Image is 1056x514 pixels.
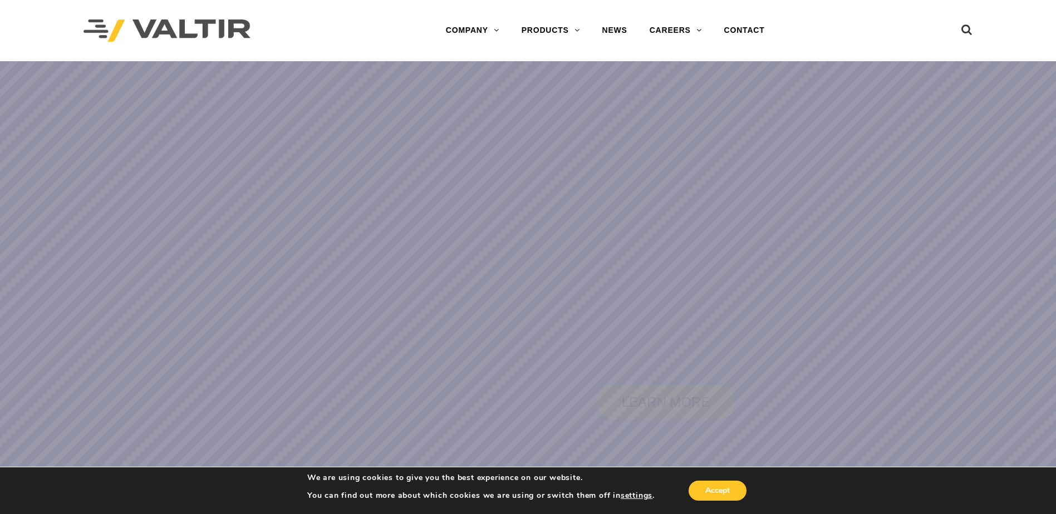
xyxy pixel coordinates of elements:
[597,385,735,419] a: LEARN MORE
[621,491,652,501] button: settings
[689,481,746,501] button: Accept
[638,19,713,42] a: CAREERS
[84,19,251,42] img: Valtir
[435,19,510,42] a: COMPANY
[713,19,776,42] a: CONTACT
[307,491,655,501] p: You can find out more about which cookies we are using or switch them off in .
[510,19,591,42] a: PRODUCTS
[307,473,655,483] p: We are using cookies to give you the best experience on our website.
[591,19,638,42] a: NEWS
